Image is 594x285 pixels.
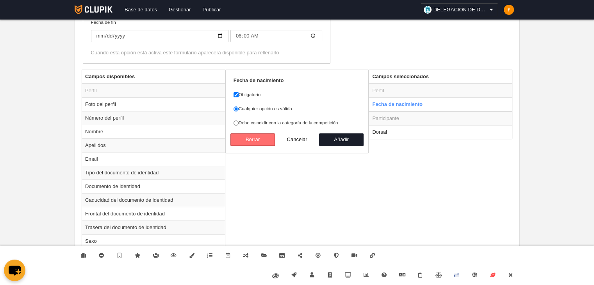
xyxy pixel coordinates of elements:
[234,106,239,111] input: Cualquier opción es válida
[91,19,322,42] label: Fecha de fin
[75,5,112,14] img: Clupik
[82,138,225,152] td: Apellidos
[369,111,512,125] td: Participante
[230,133,275,146] button: Borrar
[433,6,488,14] span: DELEGACIÓN DE DEPORTES AYUNTAMIENTO DE [GEOGRAPHIC_DATA]
[82,111,225,125] td: Número del perfil
[91,49,322,56] div: Cuando esta opción está activa este formulario aparecerá disponible para rellenarlo
[421,3,498,16] a: DELEGACIÓN DE DEPORTES AYUNTAMIENTO DE [GEOGRAPHIC_DATA]
[234,105,361,112] label: Cualquier opción es válida
[230,30,322,42] input: Fecha de fin
[82,220,225,234] td: Trasera del documento de identidad
[275,133,319,146] button: Cancelar
[234,120,239,125] input: Debe coincidir con la categoría de la competición
[234,92,239,97] input: Obligatorio
[82,84,225,98] td: Perfil
[82,166,225,179] td: Tipo del documento de identidad
[234,91,361,98] label: Obligatorio
[82,97,225,111] td: Foto del perfil
[272,273,279,278] img: fiware.svg
[82,152,225,166] td: Email
[369,70,512,84] th: Campos seleccionados
[82,179,225,193] td: Documento de identidad
[91,30,228,42] input: Fecha de fin
[369,125,512,139] td: Dorsal
[424,6,432,14] img: OaW5YbJxXZzo.30x30.jpg
[82,234,225,248] td: Sexo
[4,260,25,281] button: chat-button
[234,77,284,83] strong: Fecha de nacimiento
[82,207,225,220] td: Frontal del documento de identidad
[369,84,512,98] td: Perfil
[319,133,364,146] button: Añadir
[82,193,225,207] td: Caducidad del documento de identidad
[234,119,361,126] label: Debe coincidir con la categoría de la competición
[82,125,225,138] td: Nombre
[82,70,225,84] th: Campos disponibles
[504,5,514,15] img: c2l6ZT0zMHgzMCZmcz05JnRleHQ9RiZiZz1mYjhjMDA%3D.png
[369,97,512,111] td: Fecha de nacimiento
